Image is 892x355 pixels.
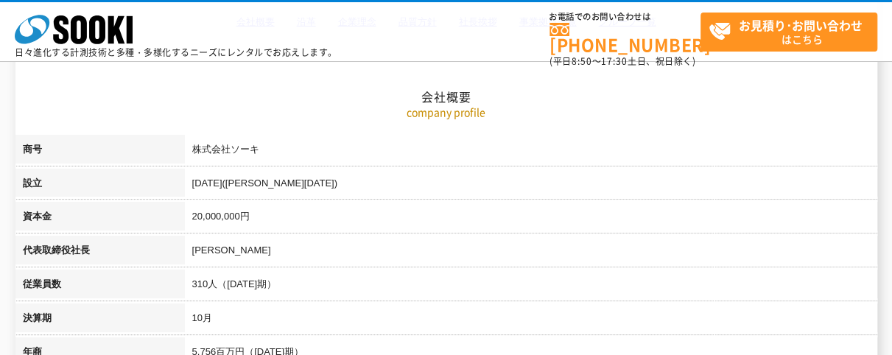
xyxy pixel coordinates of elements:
[549,55,695,68] span: (平日 ～ 土日、祝日除く)
[15,105,877,120] p: company profile
[15,236,185,270] th: 代表取締役社長
[185,270,877,303] td: 310人（[DATE]期）
[185,303,877,337] td: 10月
[549,23,700,53] a: [PHONE_NUMBER]
[15,135,185,169] th: 商号
[185,135,877,169] td: 株式会社ソーキ
[15,303,185,337] th: 決算期
[15,270,185,303] th: 従業員数
[185,202,877,236] td: 20,000,000円
[15,48,337,57] p: 日々進化する計測技術と多種・多様化するニーズにレンタルでお応えします。
[549,13,700,21] span: お電話でのお問い合わせは
[700,13,877,52] a: お見積り･お問い合わせはこちら
[185,236,877,270] td: [PERSON_NAME]
[185,169,877,203] td: [DATE]([PERSON_NAME][DATE])
[709,13,877,50] span: はこちら
[601,55,628,68] span: 17:30
[15,169,185,203] th: 設立
[572,55,592,68] span: 8:50
[739,16,863,34] strong: お見積り･お問い合わせ
[15,202,185,236] th: 資本金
